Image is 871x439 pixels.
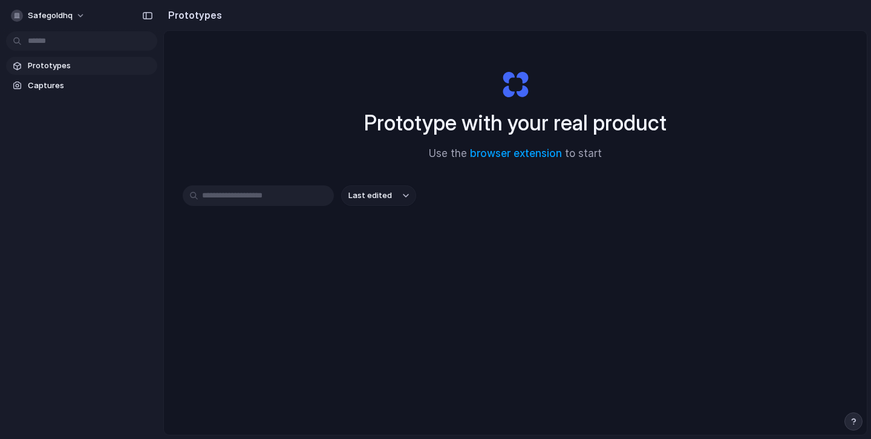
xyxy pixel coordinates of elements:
[348,190,392,202] span: Last edited
[6,6,91,25] button: Safegoldhq
[163,8,222,22] h2: Prototypes
[341,185,416,206] button: Last edited
[470,147,562,159] a: browser extension
[6,57,157,75] a: Prototypes
[364,107,667,139] h1: Prototype with your real product
[28,80,152,92] span: Captures
[6,77,157,95] a: Captures
[28,10,73,22] span: Safegoldhq
[28,60,152,72] span: Prototypes
[429,146,602,162] span: Use the to start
